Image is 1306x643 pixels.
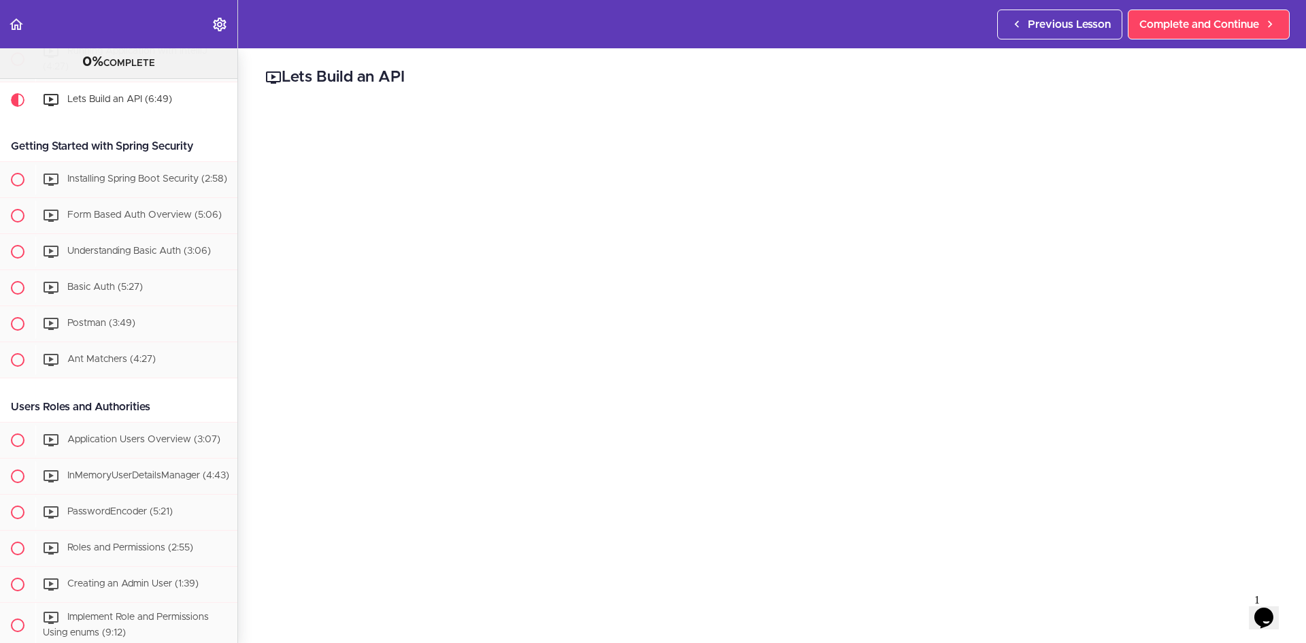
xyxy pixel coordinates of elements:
span: Complete and Continue [1139,16,1259,33]
span: Understanding Basic Auth (3:06) [67,246,211,256]
span: Basic Auth (5:27) [67,282,143,292]
span: InMemoryUserDetailsManager (4:43) [67,471,229,480]
iframe: chat widget [1249,589,1292,629]
span: Roles and Permissions (2:55) [67,543,193,553]
div: COMPLETE [17,54,220,71]
svg: Back to course curriculum [8,16,24,33]
span: Ant Matchers (4:27) [67,355,156,364]
svg: Settings Menu [212,16,228,33]
span: Application Users Overview (3:07) [67,435,220,444]
span: Postman (3:49) [67,318,135,328]
span: Lets Build an API (6:49) [67,95,172,104]
span: PasswordEncoder (5:21) [67,507,173,516]
span: Creating an Admin User (1:39) [67,579,199,589]
h2: Lets Build an API [265,66,1279,89]
span: Form Based Auth Overview (5:06) [67,210,222,220]
span: Previous Lesson [1028,16,1111,33]
a: Previous Lesson [997,10,1122,39]
span: 0% [82,55,103,69]
a: Complete and Continue [1128,10,1290,39]
span: Installing Spring Boot Security (2:58) [67,174,227,184]
span: Implement Role and Permissions Using enums (9:12) [43,612,209,638]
